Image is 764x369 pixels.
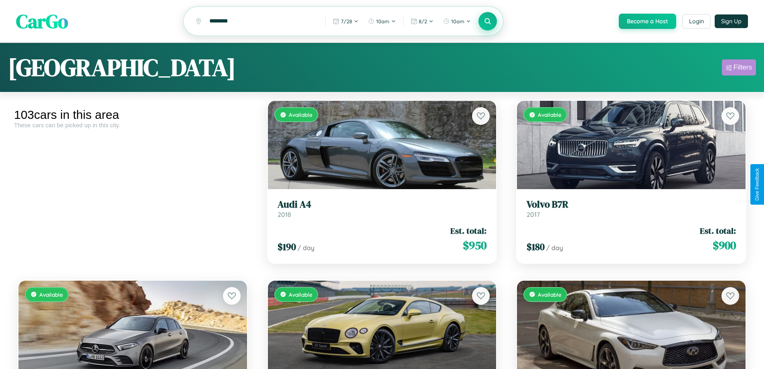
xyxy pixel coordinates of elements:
h3: Audi A4 [278,199,487,210]
span: Available [289,291,312,298]
span: / day [546,244,563,252]
span: 2017 [527,210,540,218]
div: These cars can be picked up in this city. [14,122,251,128]
div: Give Feedback [754,168,760,201]
span: Available [538,291,561,298]
span: Available [39,291,63,298]
button: 7/28 [329,15,363,28]
a: Audi A42018 [278,199,487,218]
span: 7 / 28 [341,18,352,24]
div: 103 cars in this area [14,108,251,122]
h3: Volvo B7R [527,199,736,210]
span: Available [538,111,561,118]
h1: [GEOGRAPHIC_DATA] [8,51,236,84]
span: 2018 [278,210,291,218]
span: CarGo [16,8,68,35]
div: Filters [734,63,752,71]
button: Sign Up [715,14,748,28]
button: 10am [364,15,400,28]
span: 8 / 2 [419,18,427,24]
span: 10am [376,18,389,24]
span: $ 180 [527,240,545,253]
span: Est. total: [450,225,486,236]
span: $ 900 [713,237,736,253]
span: / day [298,244,314,252]
span: Est. total: [700,225,736,236]
span: $ 190 [278,240,296,253]
span: 10am [451,18,464,24]
button: 8/2 [407,15,438,28]
button: Filters [722,59,756,75]
span: Available [289,111,312,118]
button: 10am [439,15,475,28]
span: $ 950 [463,237,486,253]
button: Become a Host [619,14,676,29]
button: Login [682,14,711,29]
a: Volvo B7R2017 [527,199,736,218]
